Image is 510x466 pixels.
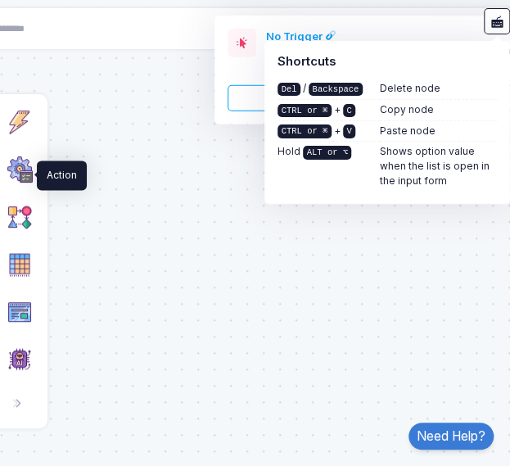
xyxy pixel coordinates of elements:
[7,299,33,325] img: category-v1.png
[380,79,497,99] td: Delete node
[266,30,323,43] span: No Trigger
[278,54,497,69] h4: Shortcuts
[334,124,341,137] span: +
[303,146,351,160] kbd: ALT or ⌥
[7,109,33,135] img: trigger.png
[380,99,497,120] td: Copy node
[380,120,497,142] td: Paste node
[334,103,341,115] span: +
[343,124,355,138] kbd: V
[7,251,33,278] img: category.png
[408,423,494,450] a: Need Help?
[278,104,332,118] kbd: CTRL or ⌘
[37,161,87,190] div: Action
[266,30,336,43] a: No Trigger
[278,124,332,138] kbd: CTRL or ⌘
[278,145,300,157] span: Hold
[278,83,300,97] kbd: Del
[309,83,363,97] kbd: Backspace
[7,204,33,230] img: flow-v1.png
[303,82,306,94] span: /
[7,346,33,373] img: category-v2.png
[343,104,355,118] kbd: C
[7,156,33,183] img: settings.png
[380,142,497,192] td: Shows option value when the list is open in the input form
